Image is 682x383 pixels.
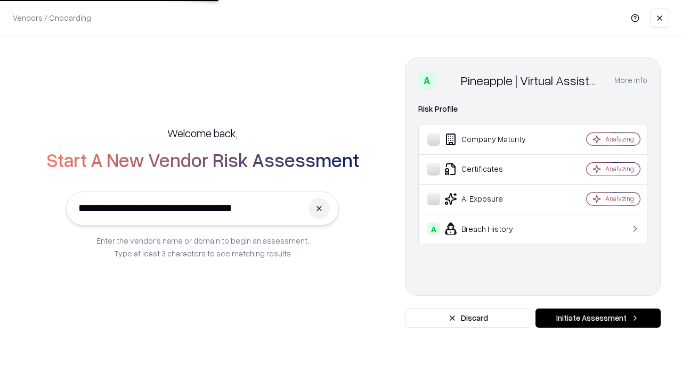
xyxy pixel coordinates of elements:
[605,164,634,173] div: Analyzing
[427,222,555,235] div: Breach History
[13,12,91,23] p: Vendors / Onboarding
[605,194,634,203] div: Analyzing
[418,103,647,115] div: Risk Profile
[427,193,555,205] div: AI Exposure
[461,72,602,89] div: Pineapple | Virtual Assistant Agency
[605,135,634,144] div: Analyzing
[46,149,359,170] h2: Start A New Vendor Risk Assessment
[427,133,555,146] div: Company Maturity
[167,126,238,140] h5: Welcome back,
[96,234,309,260] p: Enter the vendor’s name or domain to begin an assessment. Type at least 3 characters to see match...
[418,72,435,89] div: A
[427,222,440,235] div: A
[535,309,661,328] button: Initiate Assessment
[440,72,457,89] img: Pineapple | Virtual Assistant Agency
[405,309,531,328] button: Discard
[427,163,555,176] div: Certificates
[614,71,647,90] button: More info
